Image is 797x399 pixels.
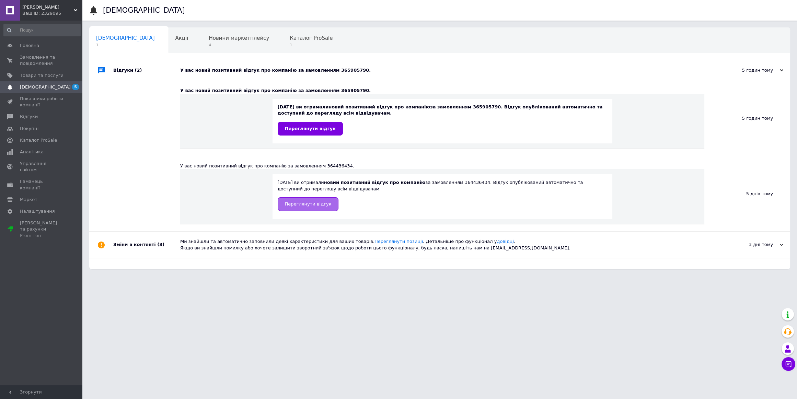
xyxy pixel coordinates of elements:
div: Prom топ [20,233,63,239]
span: 1 [290,43,333,48]
a: довідці [497,239,514,244]
span: Маркет [20,197,37,203]
a: Переглянути відгук [278,197,339,211]
span: Гаманець компанії [20,178,63,191]
input: Пошук [3,24,81,36]
div: [DATE] ви отримали за замовленням 365905790. Відгук опублікований автоматично та доступний до пер... [278,104,607,135]
span: (2) [135,68,142,73]
span: 5 [72,84,79,90]
a: Переглянути позиції [374,239,423,244]
b: новий позитивний відгук про компанію [328,104,430,109]
div: [DATE] ви отримали за замовленням 364436434. Відгук опублікований автоматично та доступний до пер... [278,179,607,211]
span: Покупці [20,126,38,132]
div: Ми знайшли та автоматично заповнили деякі характеристики для ваших товарів. . Детальніше про функ... [180,238,715,251]
span: 4 [209,43,269,48]
span: Показники роботи компанії [20,96,63,108]
span: 1 [96,43,155,48]
span: Каталог ProSale [20,137,57,143]
span: [DEMOGRAPHIC_DATA] [96,35,155,41]
h1: [DEMOGRAPHIC_DATA] [103,6,185,14]
div: У вас новий позитивний відгук про компанію за замовленням 365905790. [180,87,704,94]
span: Головна [20,43,39,49]
span: Відгуки [20,114,38,120]
span: Аналітика [20,149,44,155]
span: (3) [157,242,164,247]
span: Blesk Straz [22,4,74,10]
span: [DEMOGRAPHIC_DATA] [20,84,71,90]
span: Акції [175,35,188,41]
div: 5 днів тому [704,156,790,231]
div: У вас новий позитивний відгук про компанію за замовленням 364436434. [180,163,704,169]
div: У вас новий позитивний відгук про компанію за замовленням 365905790. [180,67,715,73]
span: Каталог ProSale [290,35,333,41]
span: Управління сайтом [20,161,63,173]
div: 5 годин тому [715,67,783,73]
span: Замовлення та повідомлення [20,54,63,67]
div: Ваш ID: 2329095 [22,10,82,16]
span: Переглянути відгук [285,126,336,131]
span: [PERSON_NAME] та рахунки [20,220,63,239]
span: Новини маркетплейсу [209,35,269,41]
div: Зміни в контенті [113,232,180,258]
span: Налаштування [20,208,55,214]
span: Переглянути відгук [285,201,332,207]
span: Товари та послуги [20,72,63,79]
div: Відгуки [113,60,180,81]
button: Чат з покупцем [782,357,795,371]
div: 3 дні тому [715,242,783,248]
div: 5 годин тому [704,81,790,156]
b: новий позитивний відгук про компанію [324,180,426,185]
a: Переглянути відгук [278,122,343,136]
